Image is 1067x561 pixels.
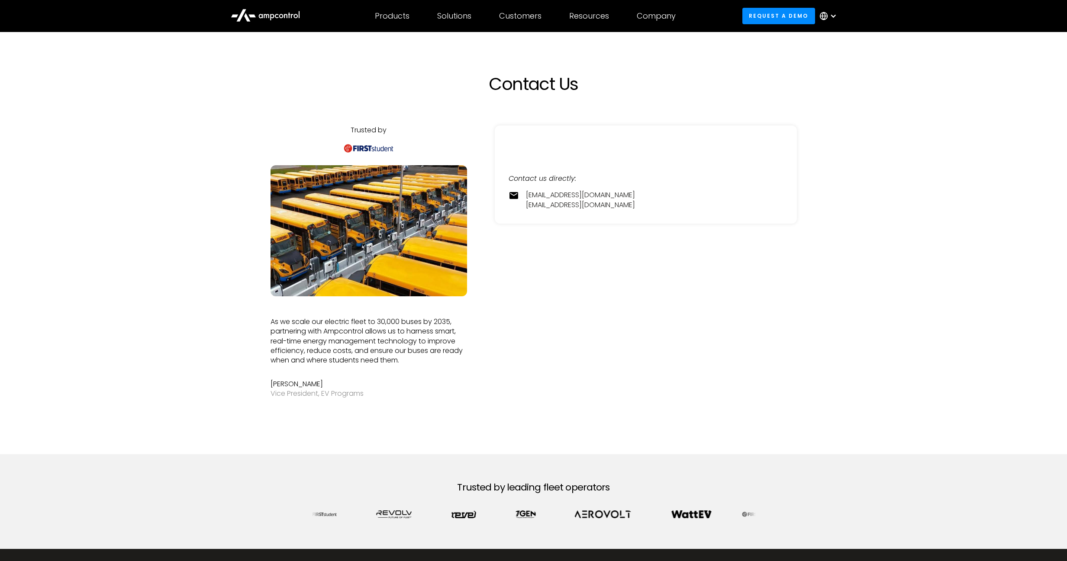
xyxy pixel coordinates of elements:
[637,11,676,21] div: Company
[457,482,609,493] h2: Trusted by leading fleet operators
[569,11,609,21] div: Resources
[437,11,471,21] div: Solutions
[375,11,409,21] div: Products
[499,11,542,21] div: Customers
[526,200,635,210] a: [EMAIL_ADDRESS][DOMAIN_NAME]
[343,74,724,94] h1: Contact Us
[509,174,783,183] div: Contact us directly:
[526,190,635,200] a: [EMAIL_ADDRESS][DOMAIN_NAME]
[742,8,815,24] a: Request a demo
